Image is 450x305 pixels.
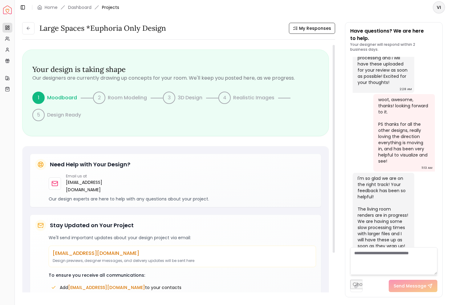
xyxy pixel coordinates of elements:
p: Our designers are currently drawing up concepts for your room. We'll keep you posted here, as we ... [32,74,319,82]
h3: Large Spaces *Euphoria Only design [39,23,166,33]
div: 4 [218,92,231,104]
h5: Stay Updated on Your Project [50,221,134,230]
button: VI [433,1,445,14]
img: Spacejoy Logo [3,6,12,14]
div: 1 [32,92,45,104]
p: Design previews, designer messages, and delivery updates will be sent here [53,258,312,263]
p: Realistic Images [233,94,274,101]
p: Have questions? We are here to help. [350,27,437,42]
p: We'll send important updates about your design project via email: [49,235,316,241]
a: Spacejoy [3,6,12,14]
span: My Responses [299,25,331,31]
span: Projects [102,4,119,10]
div: 3 [163,92,175,104]
p: To ensure you receive all communications: [49,272,316,278]
p: Design Ready [47,111,81,119]
p: Moodboard [47,94,77,101]
div: woot, awesome, thanks! looking forward to it. PS thanks for all the other designs, really loving ... [378,97,429,164]
h5: Need Help with Your Design? [50,160,130,169]
p: Room Modeling [108,94,147,101]
nav: breadcrumb [37,4,119,10]
span: Add to your contacts [60,284,181,291]
p: Your designer will respond within 2 business days. [350,42,437,52]
p: 3D Design [178,94,202,101]
div: I'm so glad we are on the right track! Your feedback has been so helpful! The living room renders... [358,175,408,249]
span: VI [433,2,444,13]
div: 11:13 AM [422,165,432,171]
a: Dashboard [68,4,91,10]
p: [EMAIL_ADDRESS][DOMAIN_NAME] [53,250,312,257]
button: My Responses [289,23,335,34]
div: 2:28 AM [400,86,412,92]
p: Our design experts are here to help with any questions about your project. [49,196,316,202]
div: 5 [32,109,45,121]
p: Email us at [66,174,108,179]
div: 2 [93,92,105,104]
a: Home [45,4,58,10]
h3: Your design is taking shape [32,65,319,74]
a: [EMAIL_ADDRESS][DOMAIN_NAME] [66,179,108,193]
span: [EMAIL_ADDRESS][DOMAIN_NAME] [68,284,145,291]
